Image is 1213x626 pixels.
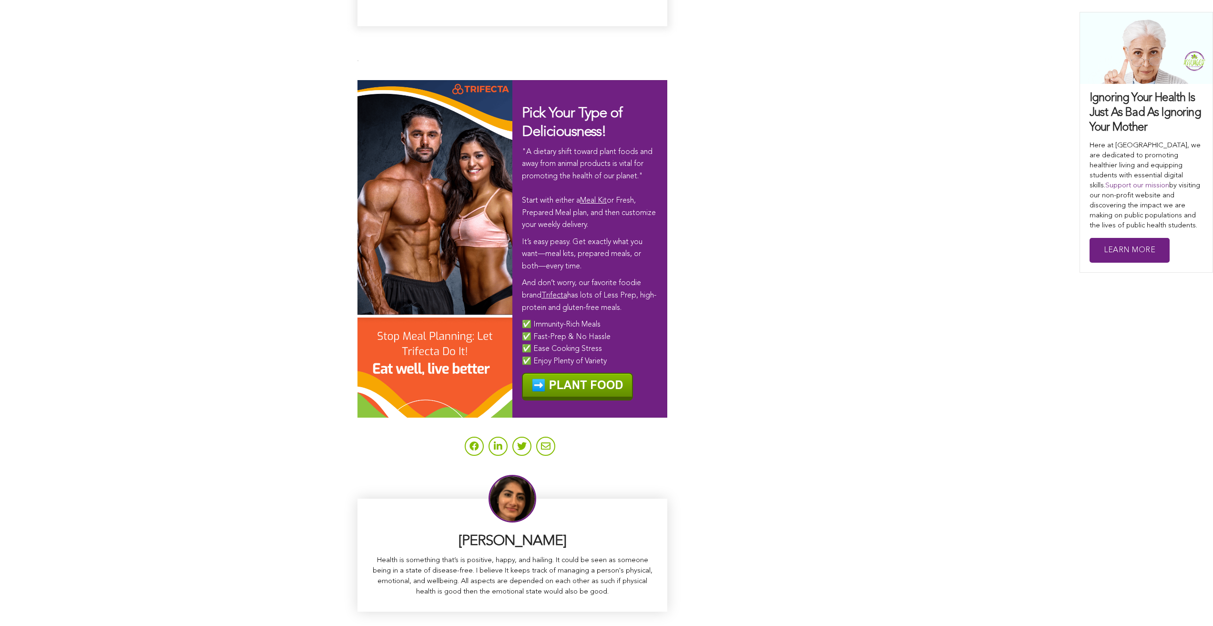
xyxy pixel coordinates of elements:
[522,373,633,400] img: ️ PLANT FOOD
[1165,580,1213,626] iframe: Chat Widget
[372,532,653,551] h3: [PERSON_NAME]
[522,148,656,229] span: "A dietary shift toward plant foods and away from animal products is vital for promoting the heal...
[522,279,656,311] span: And don’t worry, our favorite foodie brand has lots of Less Prep, high-protein and gluten-free me...
[580,197,607,205] a: Meal Kit
[372,555,653,597] p: Health is something that’s is positive, happy, and hailing. It could be seen as someone being in ...
[541,292,567,299] a: Trifecta
[1090,238,1170,263] a: Learn More
[522,345,602,353] span: ✅ Ease Cooking Stress
[522,106,622,139] span: Pick Your Type of Deliciousness!
[522,333,611,341] span: ✅ Fast-Prep & No Hassle
[522,321,601,328] span: ✅ Immunity-Rich Meals
[522,358,607,365] span: ✅ Enjoy Plenty of Variety
[357,57,667,63] p: .
[522,238,642,270] span: It’s easy peasy. Get exactly what you want—meal kits, prepared meals, or both—every time.
[489,475,536,523] img: Sitara Darvish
